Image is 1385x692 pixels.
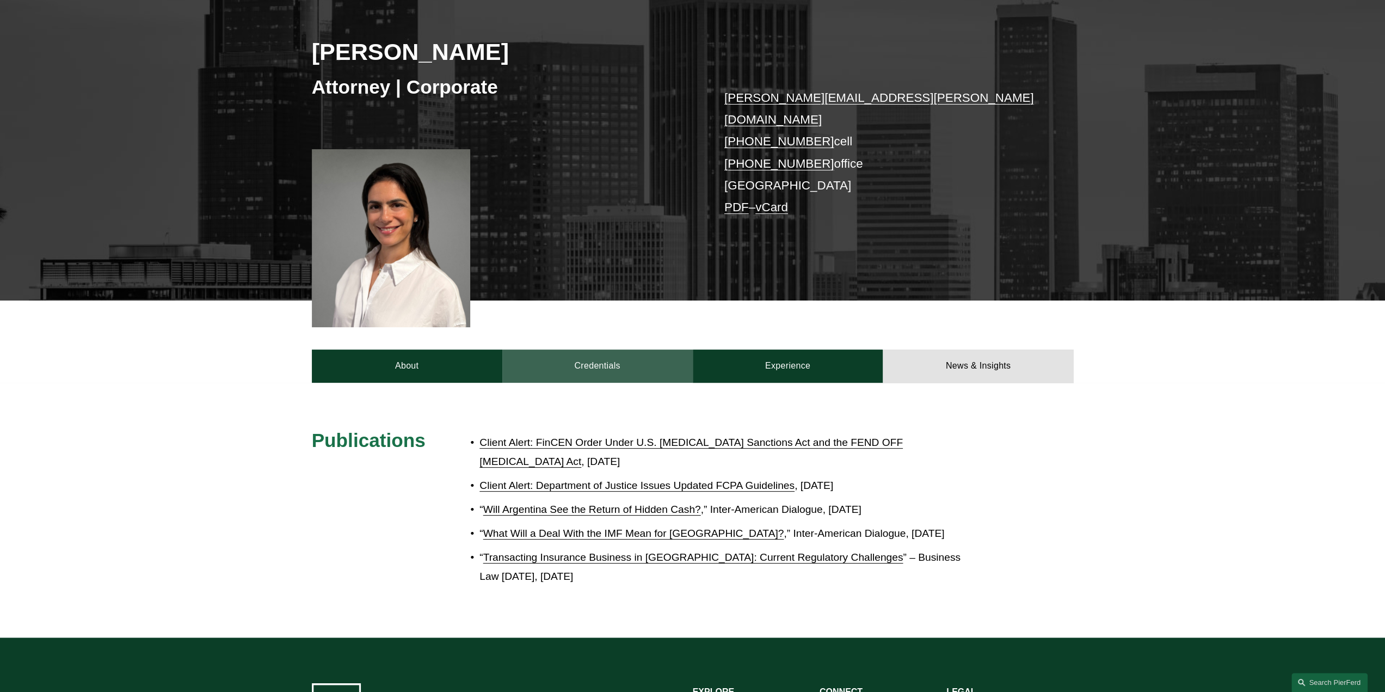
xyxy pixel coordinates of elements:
a: Experience [693,350,883,382]
a: Credentials [502,350,693,382]
p: , [DATE] [479,433,978,471]
span: Publications [312,430,426,451]
a: Client Alert: FinCEN Order Under U.S. [MEDICAL_DATA] Sanctions Act and the FEND OFF [MEDICAL_DATA... [479,437,903,467]
a: Will Argentina See the Return of Hidden Cash? [483,504,701,515]
a: News & Insights [883,350,1073,382]
p: cell office [GEOGRAPHIC_DATA] – [724,87,1042,219]
a: Transacting Insurance Business in [GEOGRAPHIC_DATA]: Current Regulatory Challenges [483,552,903,563]
h2: [PERSON_NAME] [312,38,693,66]
a: vCard [755,200,788,214]
a: [PHONE_NUMBER] [724,134,834,148]
a: [PHONE_NUMBER] [724,157,834,170]
p: “ ,” Inter-American Dialogue, [DATE] [479,524,978,543]
p: , [DATE] [479,476,978,495]
h3: Attorney | Corporate [312,75,693,99]
p: “ ,” Inter-American Dialogue, [DATE] [479,500,978,519]
a: PDF [724,200,749,214]
a: Search this site [1291,673,1368,692]
a: Client Alert: Department of Justice Issues Updated FCPA Guidelines [479,480,795,491]
a: About [312,350,502,382]
a: What Will a Deal With the IMF Mean for [GEOGRAPHIC_DATA]? [483,528,784,539]
p: “ ” – Business Law [DATE], [DATE] [479,548,978,586]
a: [PERSON_NAME][EMAIL_ADDRESS][PERSON_NAME][DOMAIN_NAME] [724,91,1034,126]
